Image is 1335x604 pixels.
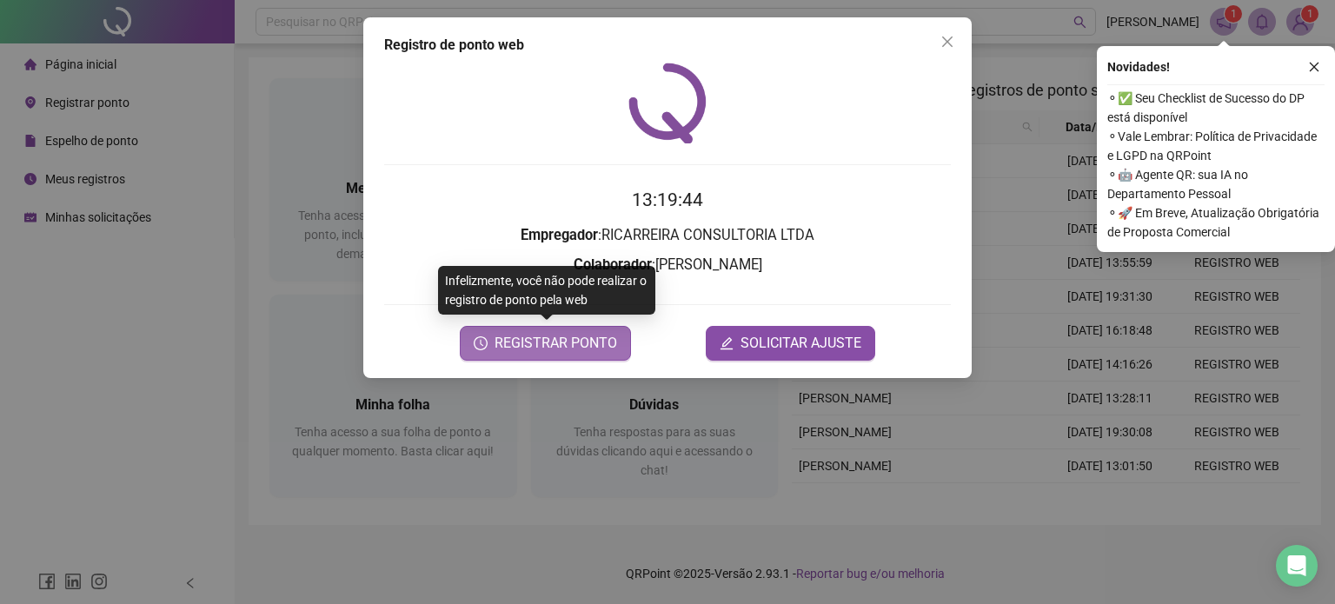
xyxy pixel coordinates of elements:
[628,63,707,143] img: QRPoint
[720,336,734,350] span: edit
[1107,203,1325,242] span: ⚬ 🚀 Em Breve, Atualização Obrigatória de Proposta Comercial
[438,266,655,315] div: Infelizmente, você não pode realizar o registro de ponto pela web
[574,256,652,273] strong: Colaborador
[460,326,631,361] button: REGISTRAR PONTO
[521,227,598,243] strong: Empregador
[940,35,954,49] span: close
[632,189,703,210] time: 13:19:44
[1107,165,1325,203] span: ⚬ 🤖 Agente QR: sua IA no Departamento Pessoal
[1276,545,1318,587] div: Open Intercom Messenger
[384,35,951,56] div: Registro de ponto web
[384,254,951,276] h3: : [PERSON_NAME]
[933,28,961,56] button: Close
[706,326,875,361] button: editSOLICITAR AJUSTE
[741,333,861,354] span: SOLICITAR AJUSTE
[495,333,617,354] span: REGISTRAR PONTO
[1107,89,1325,127] span: ⚬ ✅ Seu Checklist de Sucesso do DP está disponível
[1107,127,1325,165] span: ⚬ Vale Lembrar: Política de Privacidade e LGPD na QRPoint
[1308,61,1320,73] span: close
[384,224,951,247] h3: : RICARREIRA CONSULTORIA LTDA
[1107,57,1170,76] span: Novidades !
[474,336,488,350] span: clock-circle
